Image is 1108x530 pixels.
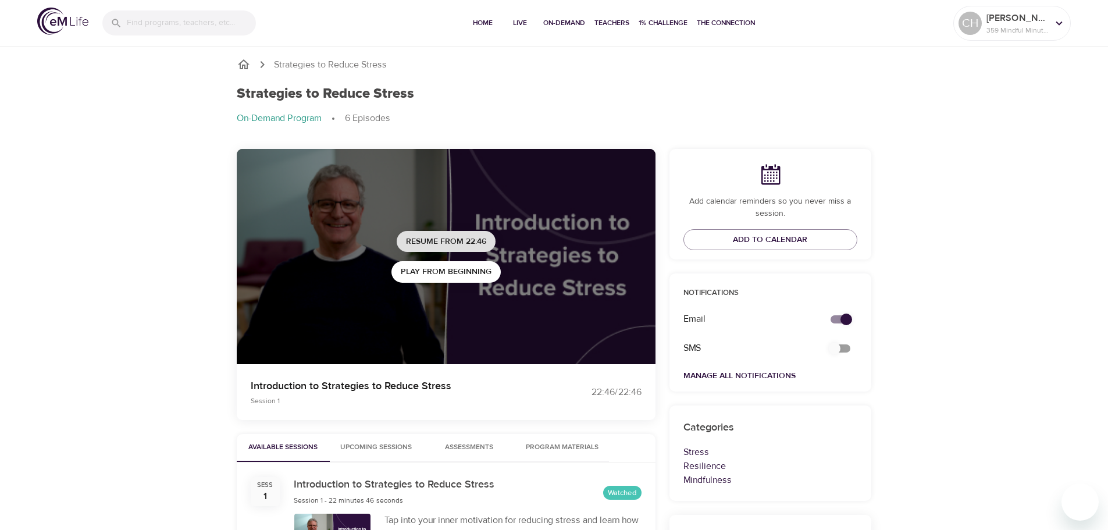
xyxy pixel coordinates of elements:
div: SMS [676,335,817,362]
div: 1 [263,490,267,503]
p: Session 1 [251,396,540,406]
p: Add calendar reminders so you never miss a session. [683,195,858,220]
span: Live [506,17,534,29]
p: Strategies to Reduce Stress [274,58,387,72]
span: Upcoming Sessions [337,442,416,454]
p: Introduction to Strategies to Reduce Stress [251,378,540,394]
h1: Strategies to Reduce Stress [237,86,414,102]
span: 1% Challenge [639,17,687,29]
span: Home [469,17,497,29]
div: Email [676,305,817,333]
div: Sess [257,481,273,490]
nav: breadcrumb [237,112,872,126]
span: Resume from 22:46 [406,234,486,249]
button: Resume from 22:46 [397,231,496,252]
button: Add to Calendar [683,229,858,251]
span: Program Materials [523,442,602,454]
p: Notifications [683,287,858,299]
span: Available Sessions [244,442,323,454]
iframe: Button to launch messaging window [1061,483,1099,521]
p: On-Demand Program [237,112,322,125]
h6: Categories [683,419,858,436]
p: Resilience [683,459,858,473]
p: 359 Mindful Minutes [986,25,1048,35]
p: Mindfulness [683,473,858,487]
span: Session 1 - 22 minutes 46 seconds [294,496,403,505]
span: The Connection [697,17,755,29]
span: On-Demand [543,17,585,29]
img: logo [37,8,88,35]
span: Watched [603,488,642,499]
div: 22:46 / 22:46 [554,386,642,399]
button: Play from beginning [391,261,501,283]
span: Teachers [594,17,629,29]
h6: Introduction to Strategies to Reduce Stress [294,476,494,493]
span: Play from beginning [401,265,491,279]
span: Add to Calendar [733,233,807,247]
a: Manage All Notifications [683,371,796,381]
p: [PERSON_NAME] [986,11,1048,25]
p: Stress [683,445,858,459]
div: CH [959,12,982,35]
nav: breadcrumb [237,58,872,72]
p: 6 Episodes [345,112,390,125]
input: Find programs, teachers, etc... [127,10,256,35]
span: Assessments [445,442,493,454]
